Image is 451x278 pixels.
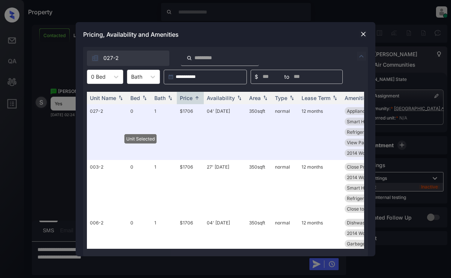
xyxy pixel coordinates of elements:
span: to [284,73,289,81]
td: 0 [127,160,151,216]
div: Amenities [345,95,370,101]
td: 1 [151,160,177,216]
img: icon-zuma [357,52,366,61]
td: 006-2 [87,216,127,272]
div: Availability [207,95,235,101]
span: Refrigerator Le... [347,196,382,201]
td: normal [272,216,299,272]
div: Pricing, Availability and Amenities [76,22,375,47]
td: 0 [127,104,151,160]
td: 1 [151,104,177,160]
span: View Parking [347,140,375,145]
img: sorting [193,95,201,101]
span: $ [255,73,258,81]
div: Price [180,95,193,101]
img: sorting [288,95,296,100]
td: 350 sqft [246,104,272,160]
img: icon-zuma [91,54,99,62]
span: 2014 Wood Floor... [347,150,385,156]
div: Type [275,95,287,101]
td: 04' [DATE] [204,216,246,272]
span: Refrigerator Le... [347,129,382,135]
img: icon-zuma [187,55,192,61]
td: 12 months [299,216,342,272]
div: Bath [154,95,166,101]
span: Smart Home Wate... [347,119,389,124]
img: sorting [236,95,243,100]
span: 2014 Wood Floor... [347,230,385,236]
td: $1706 [177,216,204,272]
span: Close to [PERSON_NAME]... [347,206,405,212]
img: sorting [117,95,124,100]
span: Appliances Stai... [347,108,383,114]
div: Area [249,95,261,101]
td: 1 [151,216,177,272]
div: Lease Term [302,95,330,101]
td: normal [272,160,299,216]
td: 27' [DATE] [204,160,246,216]
span: Garbage disposa... [347,241,386,247]
span: 2014 Wood Floor... [347,175,385,180]
td: 04' [DATE] [204,104,246,160]
td: 350 sqft [246,160,272,216]
td: 12 months [299,160,342,216]
img: sorting [261,95,269,100]
td: normal [272,104,299,160]
td: 350 sqft [246,216,272,272]
td: 0 [127,216,151,272]
img: sorting [166,95,174,100]
img: sorting [331,95,339,100]
span: Close Proximity... [347,164,384,170]
td: $1706 [177,104,204,160]
img: sorting [141,95,148,100]
td: 003-2 [87,160,127,216]
td: 12 months [299,104,342,160]
span: Smart Home Door... [347,185,388,191]
div: Unit Name [90,95,116,101]
span: Dishwasher [347,220,372,226]
span: 027-2 [103,54,119,62]
td: $1706 [177,160,204,216]
td: 027-2 [87,104,127,160]
div: Bed [130,95,140,101]
img: close [360,30,367,38]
